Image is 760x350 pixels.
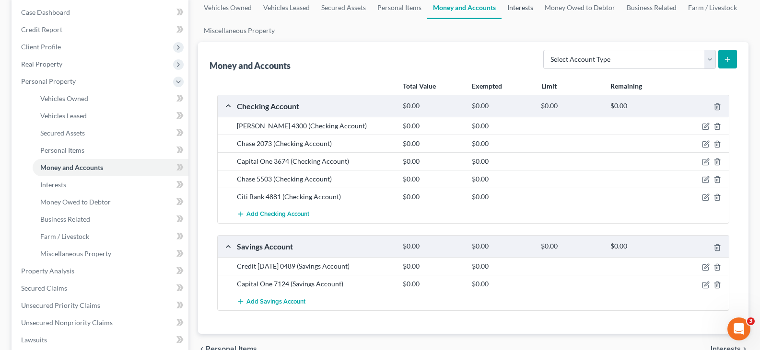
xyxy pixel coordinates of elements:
[232,279,398,289] div: Capital One 7124 (Savings Account)
[40,146,84,154] span: Personal Items
[232,192,398,202] div: Citi Bank 4881 (Checking Account)
[610,82,642,90] strong: Remaining
[232,101,398,111] div: Checking Account
[33,211,188,228] a: Business Related
[246,211,309,218] span: Add Checking Account
[33,228,188,245] a: Farm / Livestock
[398,261,467,271] div: $0.00
[232,157,398,166] div: Capital One 3674 (Checking Account)
[606,102,675,111] div: $0.00
[467,157,536,166] div: $0.00
[232,139,398,148] div: Chase 2073 (Checking Account)
[13,314,188,331] a: Unsecured Nonpriority Claims
[40,129,85,137] span: Secured Assets
[398,192,467,202] div: $0.00
[398,102,467,111] div: $0.00
[21,25,62,34] span: Credit Report
[467,192,536,202] div: $0.00
[398,157,467,166] div: $0.00
[40,94,88,102] span: Vehicles Owned
[21,8,70,16] span: Case Dashboard
[33,142,188,159] a: Personal Items
[398,174,467,184] div: $0.00
[21,77,76,85] span: Personal Property
[237,293,305,310] button: Add Savings Account
[541,82,557,90] strong: Limit
[398,121,467,131] div: $0.00
[40,198,111,206] span: Money Owed to Debtor
[40,215,90,223] span: Business Related
[13,297,188,314] a: Unsecured Priority Claims
[472,82,502,90] strong: Exempted
[237,205,309,223] button: Add Checking Account
[536,102,605,111] div: $0.00
[33,124,188,142] a: Secured Assets
[467,139,536,148] div: $0.00
[606,242,675,251] div: $0.00
[398,242,467,251] div: $0.00
[21,318,113,327] span: Unsecured Nonpriority Claims
[33,107,188,124] a: Vehicles Leased
[33,90,188,107] a: Vehicles Owned
[33,159,188,176] a: Money and Accounts
[21,60,62,68] span: Real Property
[467,121,536,131] div: $0.00
[232,121,398,131] div: [PERSON_NAME] 4300 (Checking Account)
[40,232,89,240] span: Farm / Livestock
[403,82,436,90] strong: Total Value
[210,60,291,71] div: Money and Accounts
[40,163,103,171] span: Money and Accounts
[246,298,305,305] span: Add Savings Account
[747,317,755,325] span: 3
[232,241,398,251] div: Savings Account
[33,245,188,262] a: Miscellaneous Property
[40,112,87,120] span: Vehicles Leased
[13,4,188,21] a: Case Dashboard
[232,174,398,184] div: Chase 5503 (Checking Account)
[21,301,100,309] span: Unsecured Priority Claims
[21,267,74,275] span: Property Analysis
[13,21,188,38] a: Credit Report
[467,102,536,111] div: $0.00
[13,262,188,280] a: Property Analysis
[21,43,61,51] span: Client Profile
[40,249,111,258] span: Miscellaneous Property
[232,261,398,271] div: Credit [DATE] 0489 (Savings Account)
[21,336,47,344] span: Lawsuits
[21,284,67,292] span: Secured Claims
[40,181,66,189] span: Interests
[467,279,536,289] div: $0.00
[467,261,536,271] div: $0.00
[536,242,605,251] div: $0.00
[467,174,536,184] div: $0.00
[398,279,467,289] div: $0.00
[13,280,188,297] a: Secured Claims
[467,242,536,251] div: $0.00
[33,176,188,193] a: Interests
[198,19,281,42] a: Miscellaneous Property
[727,317,750,340] iframe: Intercom live chat
[13,331,188,349] a: Lawsuits
[33,193,188,211] a: Money Owed to Debtor
[398,139,467,148] div: $0.00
